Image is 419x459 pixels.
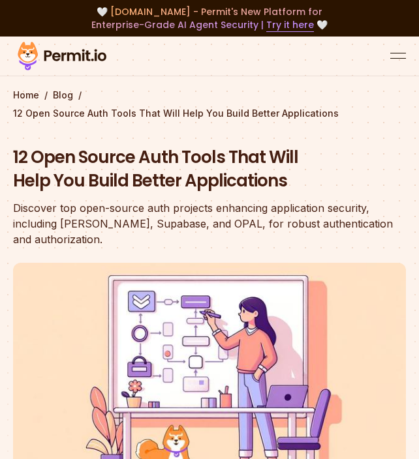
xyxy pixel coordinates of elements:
[13,89,406,120] div: / /
[13,5,406,31] div: 🤍 🤍
[13,200,406,247] div: Discover top open-source auth projects enhancing application security, including [PERSON_NAME], S...
[53,89,73,102] a: Blog
[13,39,111,73] img: Permit logo
[13,146,406,193] h1: 12 Open Source Auth Tools That Will Help You Build Better Applications
[13,89,39,102] a: Home
[266,18,314,32] a: Try it here
[91,5,322,31] span: [DOMAIN_NAME] - Permit's New Platform for Enterprise-Grade AI Agent Security |
[390,48,406,64] button: open menu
